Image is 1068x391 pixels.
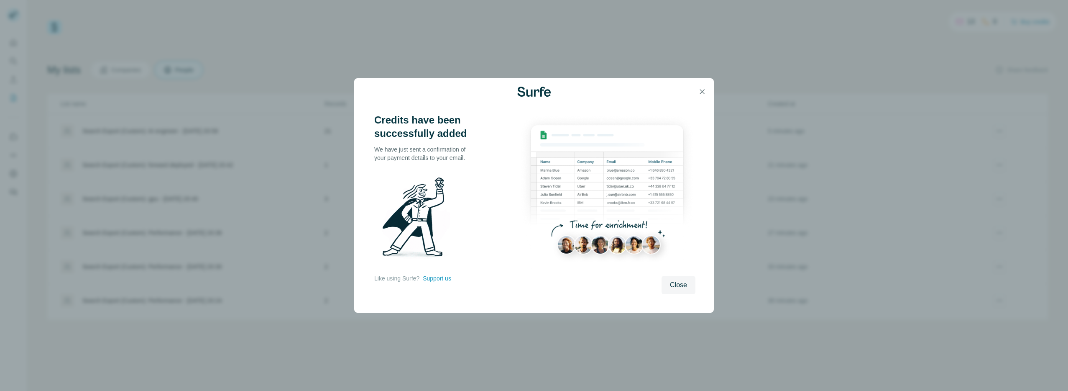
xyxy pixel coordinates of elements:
img: Enrichment Hub - Sheet Preview [519,113,695,270]
img: Surfe Illustration - Man holding diamond [374,172,461,266]
p: We have just sent a confirmation of your payment details to your email. [374,145,475,162]
span: Close [670,280,687,290]
h3: Credits have been successfully added [374,113,475,140]
button: Close [662,276,695,294]
button: Support us [423,274,451,283]
img: Surfe Logo [517,87,551,97]
p: Like using Surfe? [374,274,419,283]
